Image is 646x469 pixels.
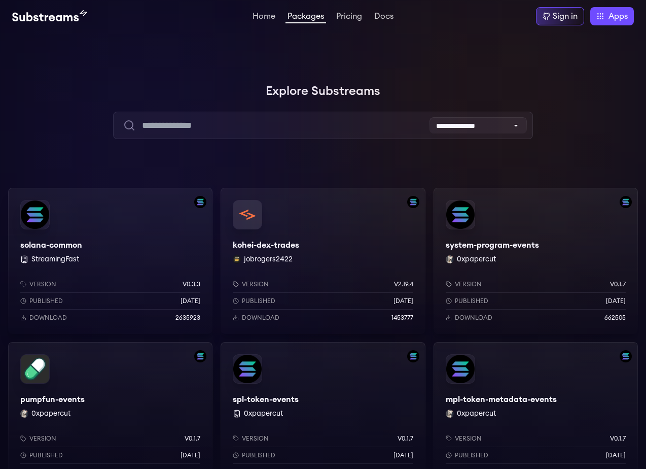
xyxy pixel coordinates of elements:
[221,188,425,334] a: Filter by solana networkkohei-dex-tradeskohei-dex-tradesjobrogers2422 jobrogers2422Versionv2.19.4...
[606,297,626,305] p: [DATE]
[393,451,413,459] p: [DATE]
[610,280,626,288] p: v0.1.7
[398,434,413,443] p: v0.1.7
[608,10,628,22] span: Apps
[457,409,496,419] button: 0xpapercut
[604,314,626,322] p: 662505
[536,7,584,25] a: Sign in
[610,434,626,443] p: v0.1.7
[244,254,293,264] button: jobrogers2422
[455,314,492,322] p: Download
[244,409,283,419] button: 0xpapercut
[393,297,413,305] p: [DATE]
[553,10,578,22] div: Sign in
[457,254,496,264] button: 0xpapercut
[242,280,269,288] p: Version
[455,280,482,288] p: Version
[181,451,200,459] p: [DATE]
[620,350,632,362] img: Filter by solana network
[29,314,67,322] p: Download
[8,188,212,334] a: Filter by solana networksolana-commonsolana-common StreamingFastVersionv0.3.3Published[DATE]Downl...
[434,188,638,334] a: Filter by solana networksystem-program-eventssystem-program-events0xpapercut 0xpapercutVersionv0....
[175,314,200,322] p: 2635923
[391,314,413,322] p: 1453777
[394,280,413,288] p: v2.19.4
[181,297,200,305] p: [DATE]
[285,12,326,23] a: Packages
[455,451,488,459] p: Published
[455,297,488,305] p: Published
[29,280,56,288] p: Version
[194,350,206,362] img: Filter by solana network
[407,196,419,208] img: Filter by solana network
[606,451,626,459] p: [DATE]
[242,314,279,322] p: Download
[455,434,482,443] p: Version
[250,12,277,22] a: Home
[31,254,79,264] button: StreamingFast
[29,434,56,443] p: Version
[242,297,275,305] p: Published
[242,451,275,459] p: Published
[407,350,419,362] img: Filter by solana network
[242,434,269,443] p: Version
[620,196,632,208] img: Filter by solana network
[194,196,206,208] img: Filter by solana network
[372,12,396,22] a: Docs
[12,10,87,22] img: Substream's logo
[31,409,70,419] button: 0xpapercut
[29,297,63,305] p: Published
[185,434,200,443] p: v0.1.7
[29,451,63,459] p: Published
[334,12,364,22] a: Pricing
[8,81,638,102] h1: Explore Substreams
[183,280,200,288] p: v0.3.3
